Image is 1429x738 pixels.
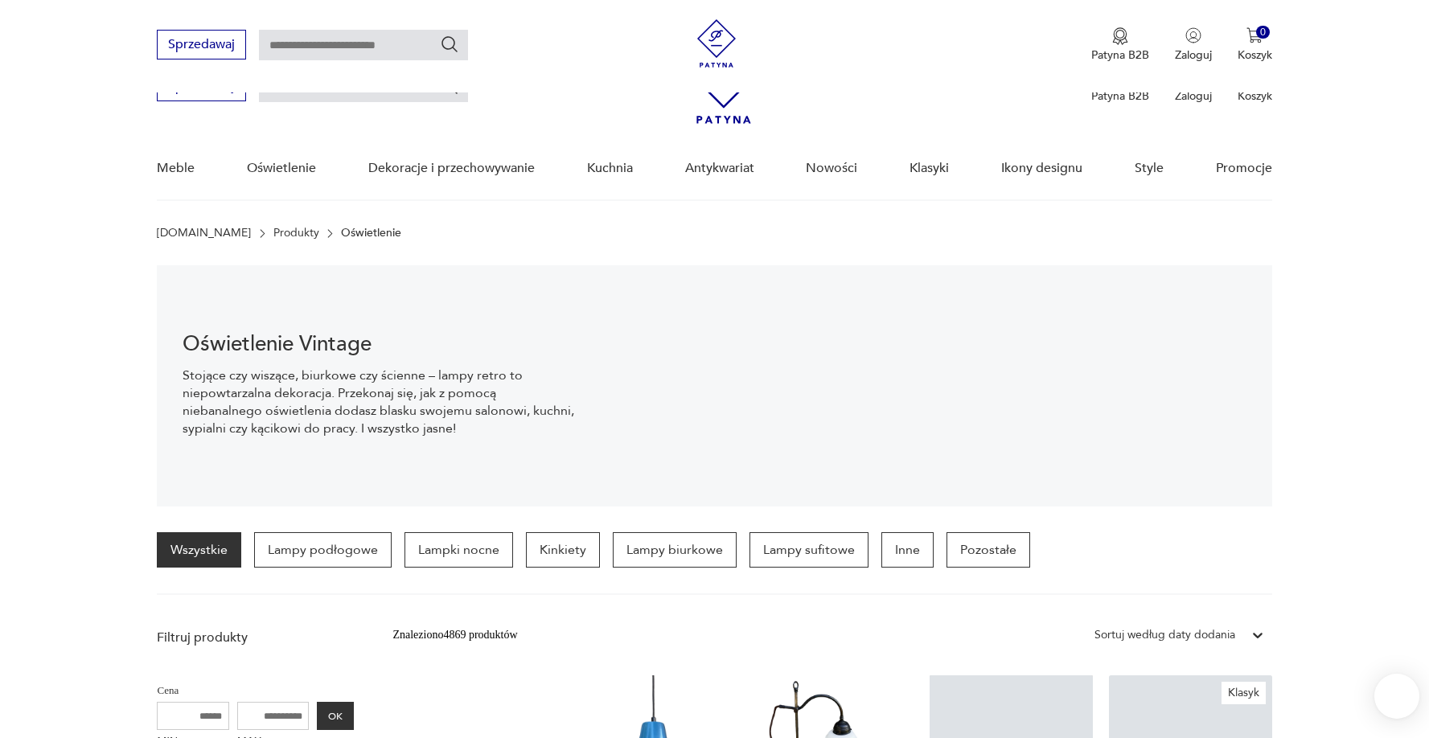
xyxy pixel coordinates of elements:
a: Kinkiety [526,532,600,568]
a: Klasyki [910,137,949,199]
p: Oświetlenie [341,227,401,240]
button: Szukaj [440,35,459,54]
img: Ikona koszyka [1246,27,1263,43]
p: Koszyk [1238,47,1272,63]
p: Stojące czy wiszące, biurkowe czy ścienne – lampy retro to niepowtarzalna dekoracja. Przekonaj si... [183,367,577,437]
a: Pozostałe [947,532,1030,568]
p: Filtruj produkty [157,629,354,646]
a: Ikony designu [1001,137,1082,199]
div: Sortuj według daty dodania [1094,626,1235,644]
p: Patyna B2B [1091,88,1149,104]
a: Promocje [1216,137,1272,199]
p: Cena [157,682,354,699]
a: Ikona medaluPatyna B2B [1091,27,1149,63]
img: Ikona medalu [1112,27,1128,45]
a: Sprzedawaj [157,40,246,51]
a: Sprzedawaj [157,82,246,93]
a: Nowości [806,137,857,199]
a: [DOMAIN_NAME] [157,227,251,240]
a: Meble [157,137,195,199]
a: Inne [881,532,934,568]
a: Lampy podłogowe [254,532,392,568]
a: Lampy biurkowe [613,532,737,568]
img: Patyna - sklep z meblami i dekoracjami vintage [692,19,741,68]
a: Wszystkie [157,532,241,568]
img: Ikonka użytkownika [1185,27,1201,43]
div: Znaleziono 4869 produktów [392,626,517,644]
iframe: Smartsupp widget button [1374,674,1419,719]
button: 0Koszyk [1238,27,1272,63]
a: Produkty [273,227,319,240]
a: Kuchnia [587,137,633,199]
a: Lampy sufitowe [749,532,868,568]
h1: Oświetlenie Vintage [183,334,577,354]
button: Zaloguj [1175,27,1212,63]
p: Zaloguj [1175,47,1212,63]
p: Koszyk [1238,88,1272,104]
a: Lampki nocne [404,532,513,568]
a: Dekoracje i przechowywanie [368,137,535,199]
img: Oświetlenie [603,265,1272,506]
p: Zaloguj [1175,88,1212,104]
button: Sprzedawaj [157,30,246,59]
button: Patyna B2B [1091,27,1149,63]
button: OK [317,702,354,730]
p: Patyna B2B [1091,47,1149,63]
a: Antykwariat [685,137,754,199]
a: Oświetlenie [247,137,316,199]
a: Style [1135,137,1164,199]
div: 0 [1256,26,1270,39]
